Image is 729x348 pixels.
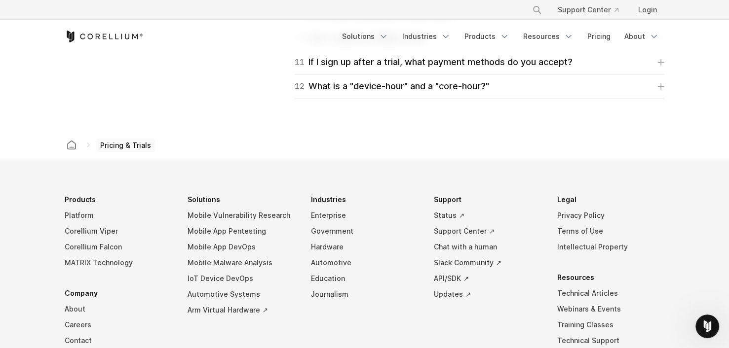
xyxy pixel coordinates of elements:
[434,286,541,302] a: Updates ↗
[295,79,664,93] a: 12What is a "device-hour" and a "core-hour?"
[188,255,295,271] a: Mobile Malware Analysis
[517,28,579,45] a: Resources
[434,271,541,286] a: API/SDK ↗
[528,1,546,19] button: Search
[434,239,541,255] a: Chat with a human
[188,223,295,239] a: Mobile App Pentesting
[188,239,295,255] a: Mobile App DevOps
[65,301,172,317] a: About
[65,31,143,42] a: Corellium Home
[65,223,172,239] a: Corellium Viper
[96,139,155,152] span: Pricing & Trials
[65,208,172,223] a: Platform
[557,239,665,255] a: Intellectual Property
[630,1,665,19] a: Login
[459,28,515,45] a: Products
[557,301,665,317] a: Webinars & Events
[65,317,172,333] a: Careers
[295,79,305,93] span: 12
[311,255,419,271] a: Automotive
[295,55,305,69] span: 11
[311,239,419,255] a: Hardware
[695,314,719,338] iframe: Intercom live chat
[336,28,394,45] a: Solutions
[188,208,295,223] a: Mobile Vulnerability Research
[65,239,172,255] a: Corellium Falcon
[557,223,665,239] a: Terms of Use
[188,271,295,286] a: IoT Device DevOps
[557,208,665,223] a: Privacy Policy
[550,1,626,19] a: Support Center
[188,302,295,318] a: Arm Virtual Hardware ↗
[188,286,295,302] a: Automotive Systems
[434,223,541,239] a: Support Center ↗
[63,138,80,152] a: Corellium home
[295,55,573,69] div: If I sign up after a trial, what payment methods do you accept?
[311,286,419,302] a: Journalism
[520,1,665,19] div: Navigation Menu
[336,28,665,45] div: Navigation Menu
[311,271,419,286] a: Education
[295,79,489,93] div: What is a "device-hour" and a "core-hour?"
[65,255,172,271] a: MATRIX Technology
[557,285,665,301] a: Technical Articles
[618,28,665,45] a: About
[311,208,419,223] a: Enterprise
[311,223,419,239] a: Government
[557,317,665,333] a: Training Classes
[295,55,664,69] a: 11If I sign up after a trial, what payment methods do you accept?
[581,28,616,45] a: Pricing
[434,208,541,223] a: Status ↗
[396,28,457,45] a: Industries
[434,255,541,271] a: Slack Community ↗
